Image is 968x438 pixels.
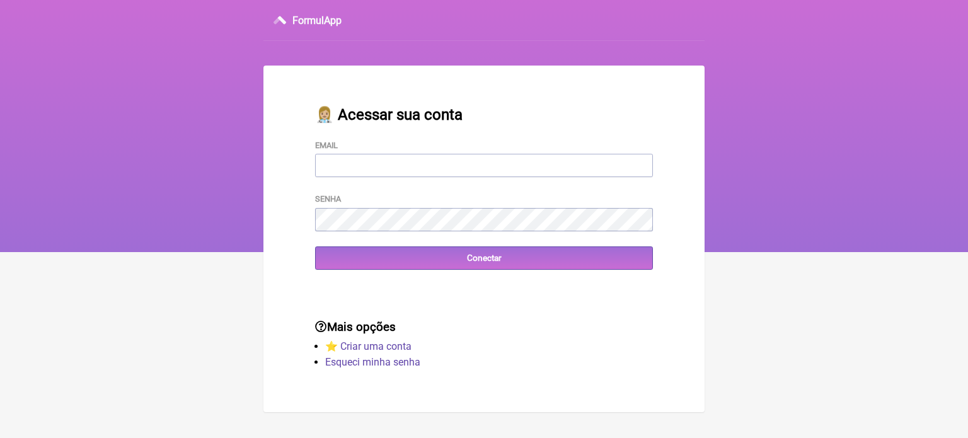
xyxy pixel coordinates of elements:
[315,320,653,334] h3: Mais opções
[315,106,653,124] h2: 👩🏼‍⚕️ Acessar sua conta
[315,246,653,270] input: Conectar
[315,194,341,204] label: Senha
[325,340,412,352] a: ⭐️ Criar uma conta
[325,356,420,368] a: Esqueci minha senha
[315,141,338,150] label: Email
[292,14,342,26] h3: FormulApp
